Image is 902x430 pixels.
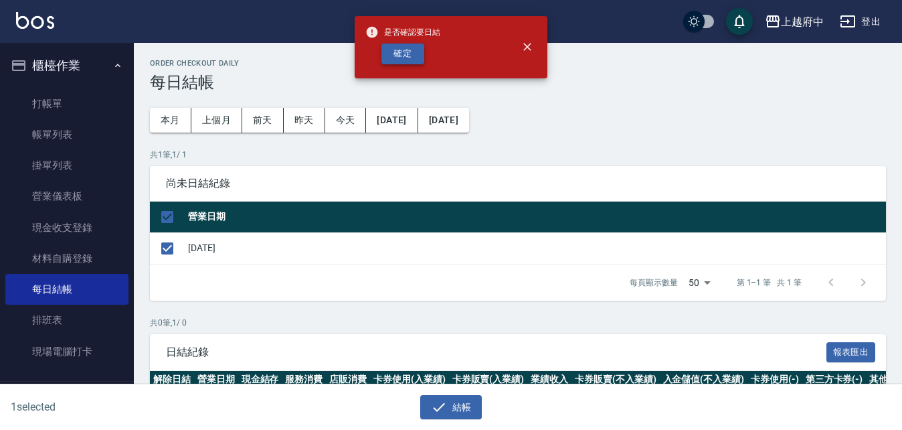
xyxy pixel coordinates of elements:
span: 是否確認要日結 [365,25,440,39]
button: 結帳 [420,395,482,420]
th: 解除日結 [150,371,194,388]
button: [DATE] [366,108,418,133]
p: 每頁顯示數量 [630,277,678,289]
th: 第三方卡券(-) [802,371,867,388]
button: 上個月 [191,108,242,133]
button: 確定 [381,44,424,64]
a: 帳單列表 [5,119,128,150]
a: 材料自購登錄 [5,243,128,274]
th: 業績收入 [527,371,571,388]
img: Logo [16,12,54,29]
button: 今天 [325,108,367,133]
button: 前天 [242,108,284,133]
button: 櫃檯作業 [5,48,128,83]
a: 報表匯出 [826,345,876,358]
th: 現金結存 [238,371,282,388]
div: 50 [683,265,715,301]
th: 營業日期 [194,371,238,388]
a: 打帳單 [5,88,128,119]
th: 卡券販賣(不入業績) [571,371,660,388]
h2: Order checkout daily [150,59,886,68]
th: 卡券使用(-) [747,371,802,388]
th: 卡券販賣(入業績) [449,371,528,388]
p: 共 1 筆, 1 / 1 [150,149,886,161]
th: 服務消費 [282,371,326,388]
a: 每日結帳 [5,274,128,305]
button: save [726,8,753,35]
button: 上越府中 [759,8,829,35]
button: 預約管理 [5,372,128,407]
a: 掛單列表 [5,150,128,181]
th: 店販消費 [326,371,370,388]
th: 入金儲值(不入業績) [660,371,748,388]
button: [DATE] [418,108,469,133]
button: 本月 [150,108,191,133]
h6: 1 selected [11,399,223,415]
th: 卡券使用(入業績) [370,371,449,388]
a: 營業儀表板 [5,181,128,212]
td: [DATE] [185,232,886,264]
button: close [513,32,542,62]
p: 共 0 筆, 1 / 0 [150,317,886,329]
button: 昨天 [284,108,325,133]
a: 現場電腦打卡 [5,336,128,367]
div: 上越府中 [781,13,824,30]
span: 尚未日結紀錄 [166,177,870,190]
a: 現金收支登錄 [5,212,128,243]
button: 報表匯出 [826,342,876,363]
a: 排班表 [5,305,128,336]
h3: 每日結帳 [150,73,886,92]
th: 營業日期 [185,202,886,233]
button: 登出 [834,9,886,34]
span: 日結紀錄 [166,346,826,359]
p: 第 1–1 筆 共 1 筆 [737,277,802,289]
